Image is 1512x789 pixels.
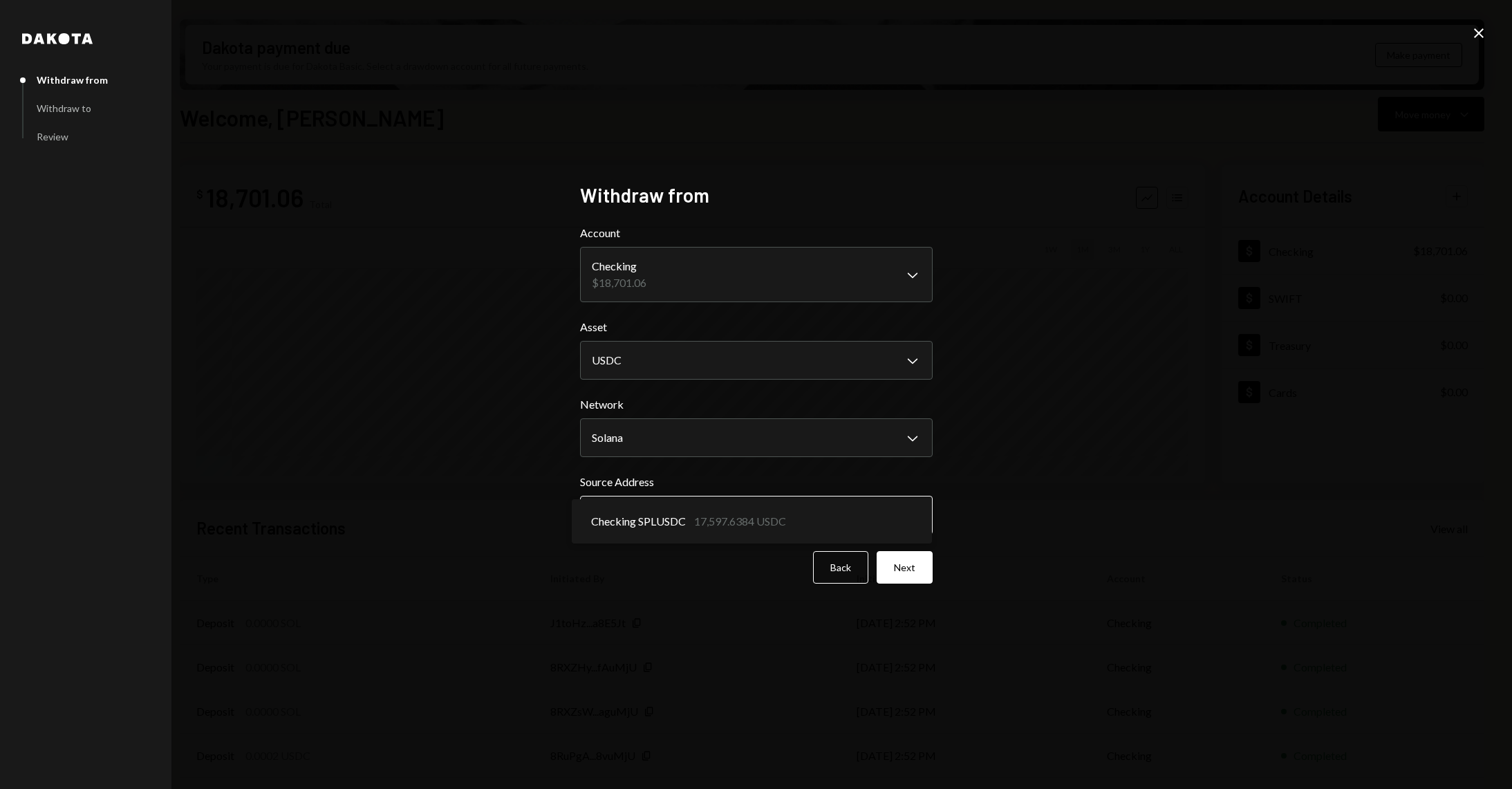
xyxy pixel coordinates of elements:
div: Withdraw from [37,74,108,86]
div: Withdraw to [37,102,91,114]
button: Asset [580,341,933,380]
label: Source Address [580,474,933,490]
button: Account [580,247,933,302]
h2: Withdraw from [580,182,933,209]
button: Network [580,418,933,457]
label: Asset [580,319,933,335]
label: Network [580,396,933,413]
button: Source Address [580,496,933,535]
label: Account [580,225,933,241]
div: 17,597.6384 USDC [694,513,786,530]
div: Review [37,131,68,142]
span: Checking SPLUSDC [591,513,686,530]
